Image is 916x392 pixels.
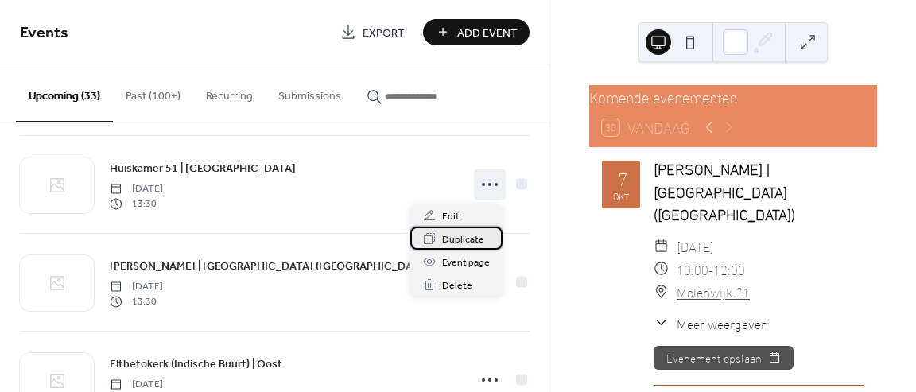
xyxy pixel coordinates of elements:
span: [DATE] [110,378,163,392]
button: Evenement opslaan [654,346,794,370]
a: Huiskamer 51 | [GEOGRAPHIC_DATA] [110,159,296,177]
div: Komende evenementen [589,85,877,108]
div: [PERSON_NAME] | [GEOGRAPHIC_DATA] ([GEOGRAPHIC_DATA]) [654,157,864,225]
span: Event page [442,254,490,271]
span: 12:00 [713,258,745,281]
span: Events [20,17,68,49]
button: Past (100+) [113,64,193,121]
div: 7 [618,168,625,187]
span: Duplicate [442,231,484,248]
span: Delete [442,278,472,294]
a: [PERSON_NAME] | [GEOGRAPHIC_DATA] ([GEOGRAPHIC_DATA]) [110,257,433,275]
span: Meer weergeven [677,312,768,332]
span: [DATE] [110,280,163,294]
span: [DATE] [110,182,163,196]
span: 13:30 [110,294,163,309]
div: ​ [654,312,669,332]
span: Edit [442,208,460,225]
div: okt [613,191,629,200]
span: 10:00 [677,258,708,281]
a: Export [328,19,417,45]
span: 13:30 [110,196,163,211]
button: ​Meer weergeven [654,312,768,332]
div: ​ [654,235,669,258]
span: - [708,258,713,281]
span: Export [363,25,405,41]
span: Elthetokerk (Indische Buurt) | Oost [110,356,282,373]
button: Recurring [193,64,266,121]
a: Molenwijk 21 [677,280,750,303]
span: Huiskamer 51 | [GEOGRAPHIC_DATA] [110,161,296,177]
div: ​ [654,280,669,303]
span: [PERSON_NAME] | [GEOGRAPHIC_DATA] ([GEOGRAPHIC_DATA]) [110,258,433,275]
span: Add Event [457,25,518,41]
button: Submissions [266,64,354,121]
a: Elthetokerk (Indische Buurt) | Oost [110,355,282,373]
button: Upcoming (33) [16,64,113,122]
button: Add Event [423,19,530,45]
div: ​ [654,258,669,281]
span: [DATE] [677,235,714,258]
